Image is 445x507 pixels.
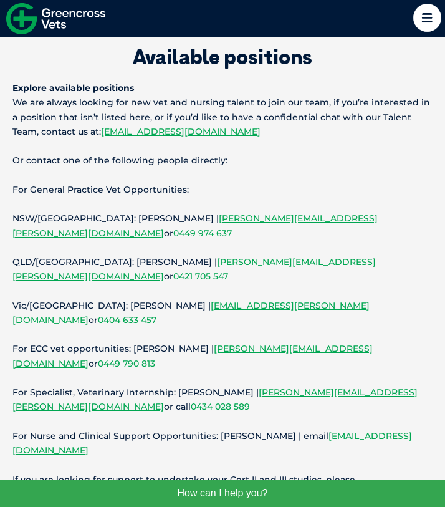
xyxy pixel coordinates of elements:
[98,358,155,369] a: 0449 790 813
[12,183,433,197] p: For General Practice Vet Opportunities:
[12,153,433,168] p: Or contact one of the following people directly:
[12,385,433,414] p: For Specialist, Veterinary Internship: [PERSON_NAME] | or call
[12,300,370,326] a: [EMAIL_ADDRESS][PERSON_NAME][DOMAIN_NAME]
[12,299,433,327] p: Vic/[GEOGRAPHIC_DATA]: [PERSON_NAME] | or
[12,342,433,370] p: For ECC vet opportunities: [PERSON_NAME] | or
[12,213,378,238] a: [PERSON_NAME][EMAIL_ADDRESS][PERSON_NAME][DOMAIN_NAME]
[12,81,433,139] p: We are always looking for new vet and nursing talent to join our team, if you’re interested in a ...
[191,401,250,412] a: 0434 028 589
[98,314,156,326] a: 0404 633 457
[12,429,433,458] p: For Nurse and Clinical Support Opportunities: [PERSON_NAME] | email
[12,47,433,67] h1: Available positions
[12,343,373,369] a: [PERSON_NAME][EMAIL_ADDRESS][DOMAIN_NAME]
[12,255,433,284] p: QLD/[GEOGRAPHIC_DATA]: [PERSON_NAME] | or
[173,271,228,282] a: 0421 705 547
[173,228,232,239] a: 0449 974 637
[12,211,433,240] p: NSW/[GEOGRAPHIC_DATA]: [PERSON_NAME] | or
[12,82,134,94] strong: Explore available positions
[101,126,261,137] a: [EMAIL_ADDRESS][DOMAIN_NAME]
